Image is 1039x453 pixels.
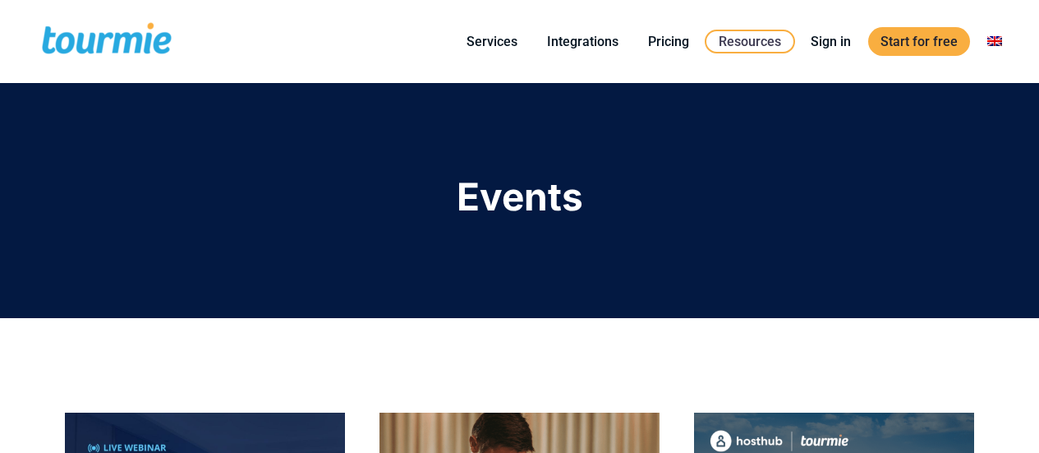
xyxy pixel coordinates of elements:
[636,31,701,52] a: Pricing
[457,173,583,220] span: Events
[705,30,795,53] a: Resources
[454,31,530,52] a: Services
[868,27,970,56] a: Start for free
[535,31,631,52] a: Integrations
[798,31,863,52] a: Sign in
